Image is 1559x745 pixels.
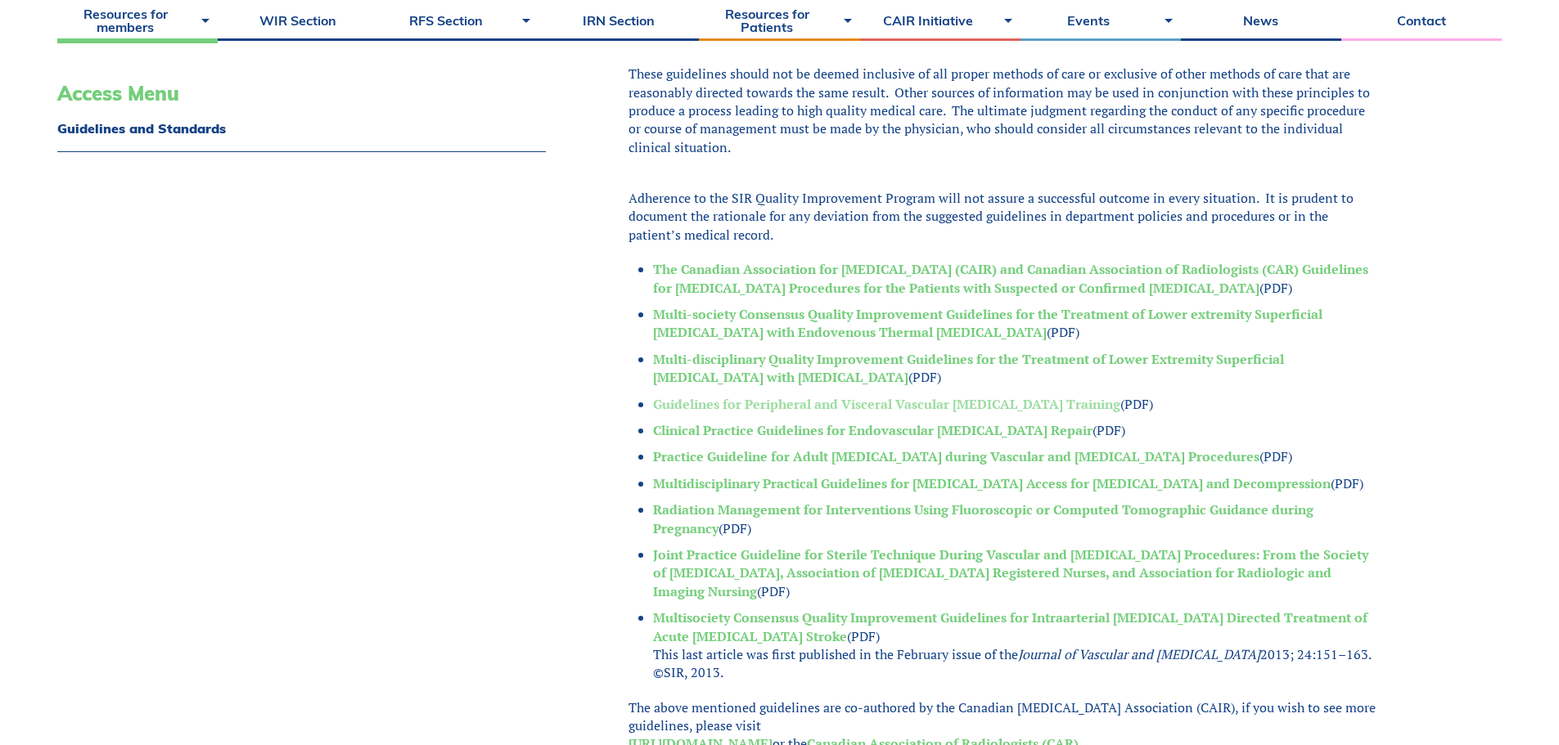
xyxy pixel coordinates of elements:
a: Joint Practice Guideline for Sterile Technique During Vascular and [MEDICAL_DATA] Procedures: Fro... [653,545,1368,600]
a: Radiation Management for Interventions Using Fluoroscopic or Computed Tomographic Guidance during... [653,500,1313,536]
li: (PDF) [653,395,1379,413]
a: Clinical Practice Guidelines for Endovascular [MEDICAL_DATA] Repair [653,421,1093,439]
a: Multi-disciplinary Quality Improvement Guidelines for the Treatment of Lower Extremity Superficia... [653,350,1284,386]
li: (PDF) [653,305,1379,342]
li: (PDF) [653,350,1379,387]
h3: Access Menu [57,82,546,105]
a: Practice Guideline for Adult [MEDICAL_DATA] during Vascular and [MEDICAL_DATA] Procedures [653,447,1259,465]
li: (PDF) [653,421,1379,439]
a: Multisociety Consensus Quality Improvement Guidelines for Intraarterial [MEDICAL_DATA] Directed T... [653,608,1368,644]
div: These guidelines should not be deemed inclusive of all proper methods of care or exclusive of oth... [629,65,1379,156]
a: Guidelines and Standards [57,122,546,135]
a: The Canadian Association for [MEDICAL_DATA] (CAIR) and Canadian Association of Radiologists (CAR)... [653,260,1368,296]
a: Multidisciplinary Practical Guidelines for [MEDICAL_DATA] Access for [MEDICAL_DATA] and Decompres... [653,474,1331,492]
li: (PDF) [653,474,1379,492]
li: (PDF) [653,447,1379,465]
span: 2013; 24:151–163. ©SIR, 2013. [653,645,1371,681]
li: (PDF) [653,545,1379,600]
span: This last article was first published in the February issue of the [653,645,1260,663]
li: (PDF) [653,260,1379,297]
a: Guidelines for Peripheral and Visceral Vascular [MEDICAL_DATA] Training [653,395,1120,413]
li: (PDF) [653,608,1379,682]
li: (PDF) [653,500,1379,537]
a: Multi-society Consensus Quality Improvement Guidelines for the Treatment of Lower extremity Super... [653,305,1322,341]
i: Journal of Vascular and [MEDICAL_DATA] [1018,645,1260,663]
div: Adherence to the SIR Quality Improvement Program will not assure a successful outcome in every si... [629,189,1379,244]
